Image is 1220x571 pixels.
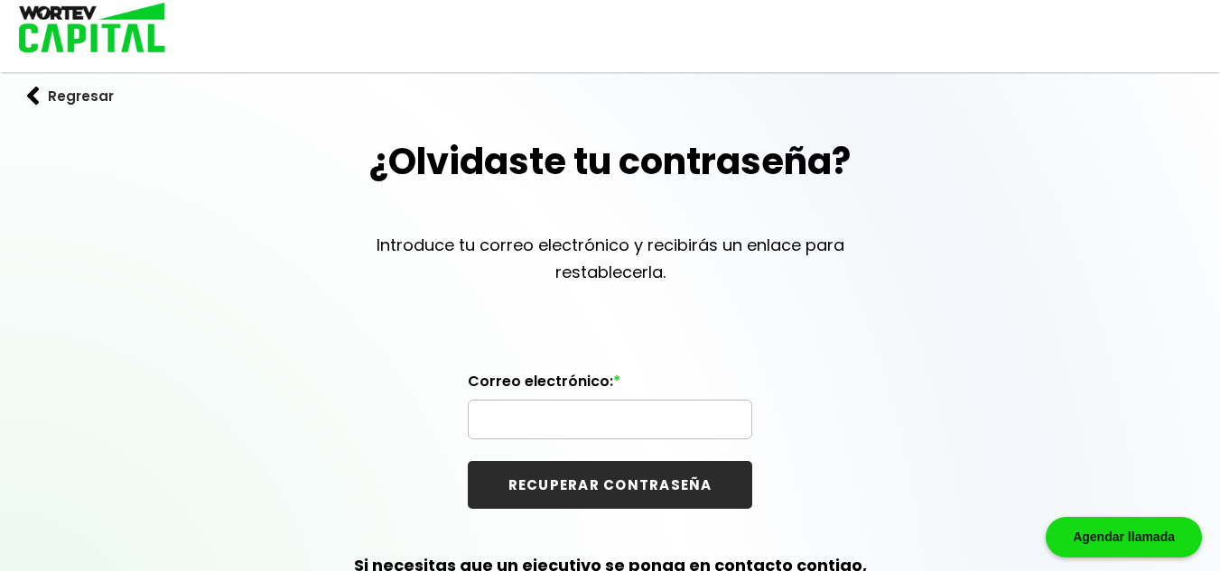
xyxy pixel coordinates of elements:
div: Agendar llamada [1046,517,1202,557]
button: RECUPERAR CONTRASEÑA [468,461,752,509]
p: Introduce tu correo electrónico y recibirás un enlace para restablecerla. [340,232,881,286]
label: Correo electrónico: [468,373,752,400]
img: flecha izquierda [27,87,40,106]
h1: ¿Olvidaste tu contraseña? [369,134,851,189]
